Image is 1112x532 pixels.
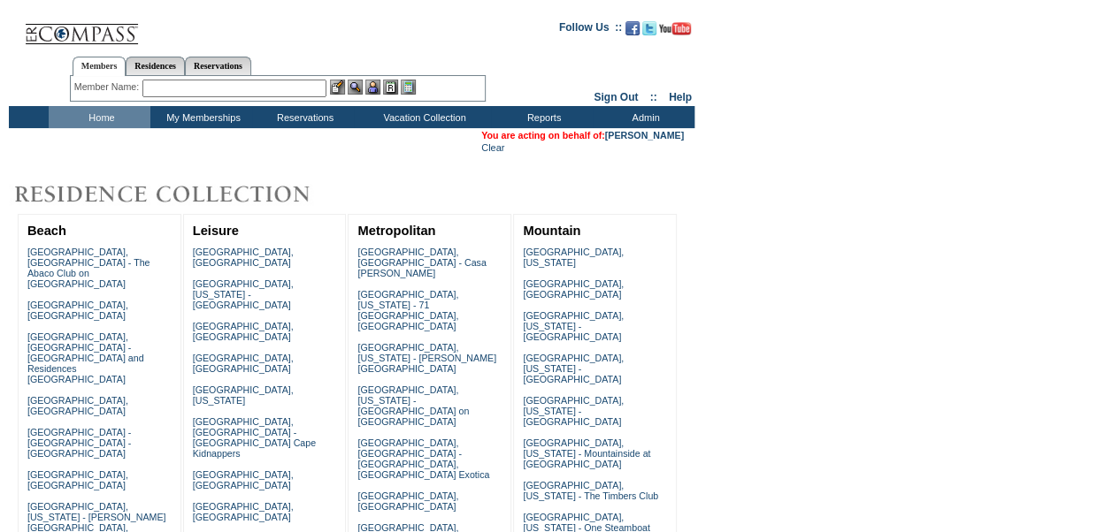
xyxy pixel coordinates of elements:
[523,247,624,268] a: [GEOGRAPHIC_DATA], [US_STATE]
[642,27,656,37] a: Follow us on Twitter
[27,395,128,416] a: [GEOGRAPHIC_DATA], [GEOGRAPHIC_DATA]
[348,80,363,95] img: View
[193,321,294,342] a: [GEOGRAPHIC_DATA], [GEOGRAPHIC_DATA]
[605,130,684,141] a: [PERSON_NAME]
[330,80,345,95] img: b_edit.gif
[193,353,294,374] a: [GEOGRAPHIC_DATA], [GEOGRAPHIC_DATA]
[523,395,624,427] a: [GEOGRAPHIC_DATA], [US_STATE] - [GEOGRAPHIC_DATA]
[193,278,294,310] a: [GEOGRAPHIC_DATA], [US_STATE] - [GEOGRAPHIC_DATA]
[659,27,691,37] a: Subscribe to our YouTube Channel
[650,91,657,103] span: ::
[669,91,692,103] a: Help
[27,427,131,459] a: [GEOGRAPHIC_DATA] - [GEOGRAPHIC_DATA] - [GEOGRAPHIC_DATA]
[523,224,580,238] a: Mountain
[193,224,239,238] a: Leisure
[193,384,294,406] a: [GEOGRAPHIC_DATA], [US_STATE]
[27,224,66,238] a: Beach
[27,331,144,384] a: [GEOGRAPHIC_DATA], [GEOGRAPHIC_DATA] - [GEOGRAPHIC_DATA] and Residences [GEOGRAPHIC_DATA]
[193,247,294,268] a: [GEOGRAPHIC_DATA], [GEOGRAPHIC_DATA]
[365,80,380,95] img: Impersonate
[481,142,504,153] a: Clear
[357,384,469,427] a: [GEOGRAPHIC_DATA], [US_STATE] - [GEOGRAPHIC_DATA] on [GEOGRAPHIC_DATA]
[625,21,640,35] img: Become our fan on Facebook
[357,247,486,278] a: [GEOGRAPHIC_DATA], [GEOGRAPHIC_DATA] - Casa [PERSON_NAME]
[185,57,251,75] a: Reservations
[150,106,252,128] td: My Memberships
[401,80,416,95] img: b_calculator.gif
[357,342,496,374] a: [GEOGRAPHIC_DATA], [US_STATE] - [PERSON_NAME][GEOGRAPHIC_DATA]
[27,300,128,321] a: [GEOGRAPHIC_DATA], [GEOGRAPHIC_DATA]
[354,106,491,128] td: Vacation Collection
[523,310,624,342] a: [GEOGRAPHIC_DATA], [US_STATE] - [GEOGRAPHIC_DATA]
[357,224,435,238] a: Metropolitan
[523,437,650,469] a: [GEOGRAPHIC_DATA], [US_STATE] - Mountainside at [GEOGRAPHIC_DATA]
[24,9,139,45] img: Compass Home
[73,57,127,76] a: Members
[523,353,624,384] a: [GEOGRAPHIC_DATA], [US_STATE] - [GEOGRAPHIC_DATA]
[642,21,656,35] img: Follow us on Twitter
[126,57,185,75] a: Residences
[357,437,489,480] a: [GEOGRAPHIC_DATA], [GEOGRAPHIC_DATA] - [GEOGRAPHIC_DATA], [GEOGRAPHIC_DATA] Exotica
[625,27,640,37] a: Become our fan on Facebook
[594,91,638,103] a: Sign Out
[357,490,458,512] a: [GEOGRAPHIC_DATA], [GEOGRAPHIC_DATA]
[593,106,694,128] td: Admin
[383,80,398,95] img: Reservations
[9,177,354,212] img: Destinations by Exclusive Resorts
[252,106,354,128] td: Reservations
[491,106,593,128] td: Reports
[523,480,658,501] a: [GEOGRAPHIC_DATA], [US_STATE] - The Timbers Club
[193,469,294,490] a: [GEOGRAPHIC_DATA], [GEOGRAPHIC_DATA]
[27,247,150,289] a: [GEOGRAPHIC_DATA], [GEOGRAPHIC_DATA] - The Abaco Club on [GEOGRAPHIC_DATA]
[74,80,142,95] div: Member Name:
[481,130,684,141] span: You are acting on behalf of:
[357,289,458,331] a: [GEOGRAPHIC_DATA], [US_STATE] - 71 [GEOGRAPHIC_DATA], [GEOGRAPHIC_DATA]
[523,278,624,300] a: [GEOGRAPHIC_DATA], [GEOGRAPHIC_DATA]
[49,106,150,128] td: Home
[27,469,128,490] a: [GEOGRAPHIC_DATA], [GEOGRAPHIC_DATA]
[193,416,316,459] a: [GEOGRAPHIC_DATA], [GEOGRAPHIC_DATA] - [GEOGRAPHIC_DATA] Cape Kidnappers
[193,501,294,522] a: [GEOGRAPHIC_DATA], [GEOGRAPHIC_DATA]
[559,19,622,41] td: Follow Us ::
[659,22,691,35] img: Subscribe to our YouTube Channel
